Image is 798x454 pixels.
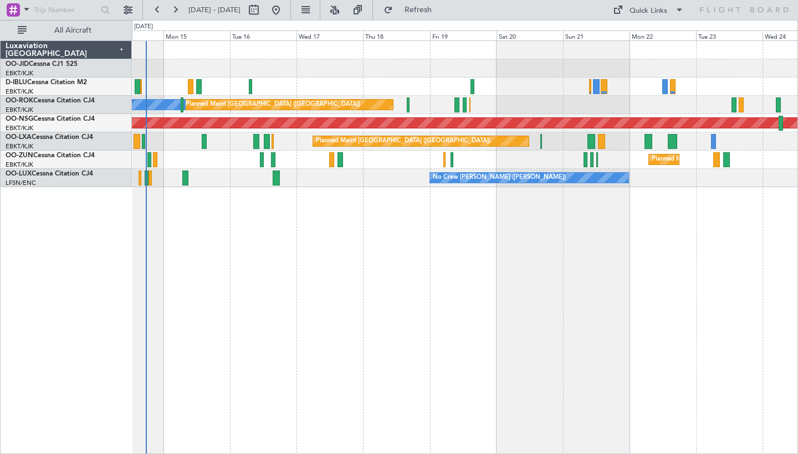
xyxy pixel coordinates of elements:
[433,169,566,186] div: No Crew [PERSON_NAME] ([PERSON_NAME])
[6,79,87,86] a: D-IBLUCessna Citation M2
[630,30,696,40] div: Mon 22
[6,152,95,159] a: OO-ZUNCessna Citation CJ4
[6,69,33,78] a: EBKT/KJK
[363,30,429,40] div: Thu 18
[6,142,33,151] a: EBKT/KJK
[6,179,36,187] a: LFSN/ENC
[6,106,33,114] a: EBKT/KJK
[296,30,363,40] div: Wed 17
[6,171,32,177] span: OO-LUX
[316,133,490,149] div: Planned Maint [GEOGRAPHIC_DATA] ([GEOGRAPHIC_DATA])
[6,61,29,68] span: OO-JID
[6,171,93,177] a: OO-LUXCessna Citation CJ4
[6,79,27,86] span: D-IBLU
[497,30,563,40] div: Sat 20
[6,116,95,122] a: OO-NSGCessna Citation CJ4
[6,97,95,104] a: OO-ROKCessna Citation CJ4
[430,30,497,40] div: Fri 19
[230,30,296,40] div: Tue 16
[6,134,32,141] span: OO-LXA
[563,30,630,40] div: Sun 21
[6,124,33,132] a: EBKT/KJK
[696,30,763,40] div: Tue 23
[6,161,33,169] a: EBKT/KJK
[607,1,689,19] button: Quick Links
[378,1,445,19] button: Refresh
[34,2,98,18] input: Trip Number
[29,27,117,34] span: All Aircraft
[188,5,241,15] span: [DATE] - [DATE]
[6,61,78,68] a: OO-JIDCessna CJ1 525
[630,6,667,17] div: Quick Links
[134,22,153,32] div: [DATE]
[12,22,120,39] button: All Aircraft
[6,116,33,122] span: OO-NSG
[6,87,33,96] a: EBKT/KJK
[6,152,33,159] span: OO-ZUN
[395,6,442,14] span: Refresh
[6,97,33,104] span: OO-ROK
[186,96,360,113] div: Planned Maint [GEOGRAPHIC_DATA] ([GEOGRAPHIC_DATA])
[6,134,93,141] a: OO-LXACessna Citation CJ4
[652,151,781,168] div: Planned Maint Kortrijk-[GEOGRAPHIC_DATA]
[163,30,230,40] div: Mon 15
